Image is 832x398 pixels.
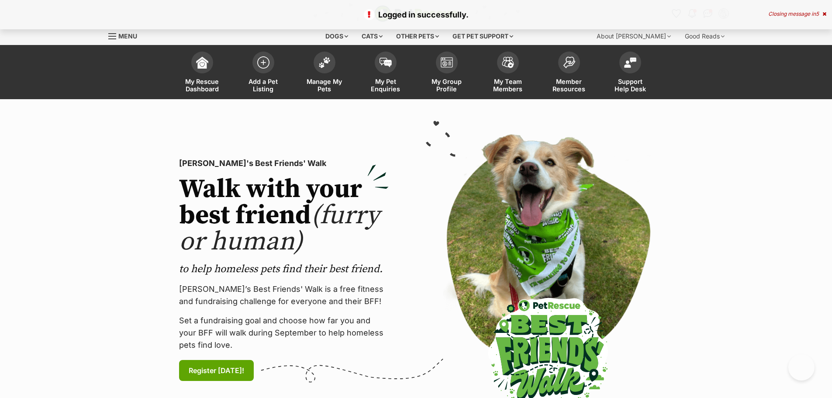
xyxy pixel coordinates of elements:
[390,28,445,45] div: Other pets
[179,157,389,170] p: [PERSON_NAME]'s Best Friends' Walk
[305,78,344,93] span: Manage My Pets
[563,56,575,68] img: member-resources-icon-8e73f808a243e03378d46382f2149f9095a855e16c252ad45f914b54edf8863c.svg
[179,262,389,276] p: to help homeless pets find their best friend.
[189,365,244,376] span: Register [DATE]!
[355,47,416,99] a: My Pet Enquiries
[788,354,815,381] iframe: Help Scout Beacon - Open
[549,78,589,93] span: Member Resources
[441,57,453,68] img: group-profile-icon-3fa3cf56718a62981997c0bc7e787c4b2cf8bcc04b72c1350f741eb67cf2f40e.svg
[624,57,636,68] img: help-desk-icon-fdf02630f3aa405de69fd3d07c3f3aa587a6932b1a1747fa1d2bba05be0121f9.svg
[356,28,389,45] div: Cats
[233,47,294,99] a: Add a Pet Listing
[179,177,389,255] h2: Walk with your best friend
[502,57,514,68] img: team-members-icon-5396bd8760b3fe7c0b43da4ab00e1e3bb1a5d9ba89233759b79545d2d3fc5d0d.svg
[416,47,477,99] a: My Group Profile
[590,28,677,45] div: About [PERSON_NAME]
[257,56,269,69] img: add-pet-listing-icon-0afa8454b4691262ce3f59096e99ab1cd57d4a30225e0717b998d2c9b9846f56.svg
[477,47,539,99] a: My Team Members
[679,28,731,45] div: Good Reads
[366,78,405,93] span: My Pet Enquiries
[539,47,600,99] a: Member Resources
[172,47,233,99] a: My Rescue Dashboard
[427,78,466,93] span: My Group Profile
[600,47,661,99] a: Support Help Desk
[244,78,283,93] span: Add a Pet Listing
[446,28,519,45] div: Get pet support
[611,78,650,93] span: Support Help Desk
[196,56,208,69] img: dashboard-icon-eb2f2d2d3e046f16d808141f083e7271f6b2e854fb5c12c21221c1fb7104beca.svg
[179,283,389,308] p: [PERSON_NAME]’s Best Friends' Walk is a free fitness and fundraising challenge for everyone and t...
[108,28,143,43] a: Menu
[118,32,137,40] span: Menu
[319,28,354,45] div: Dogs
[294,47,355,99] a: Manage My Pets
[179,360,254,381] a: Register [DATE]!
[488,78,528,93] span: My Team Members
[183,78,222,93] span: My Rescue Dashboard
[380,58,392,67] img: pet-enquiries-icon-7e3ad2cf08bfb03b45e93fb7055b45f3efa6380592205ae92323e6603595dc1f.svg
[179,199,380,258] span: (furry or human)
[318,57,331,68] img: manage-my-pets-icon-02211641906a0b7f246fdf0571729dbe1e7629f14944591b6c1af311fb30b64b.svg
[179,315,389,351] p: Set a fundraising goal and choose how far you and your BFF will walk during September to help hom...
